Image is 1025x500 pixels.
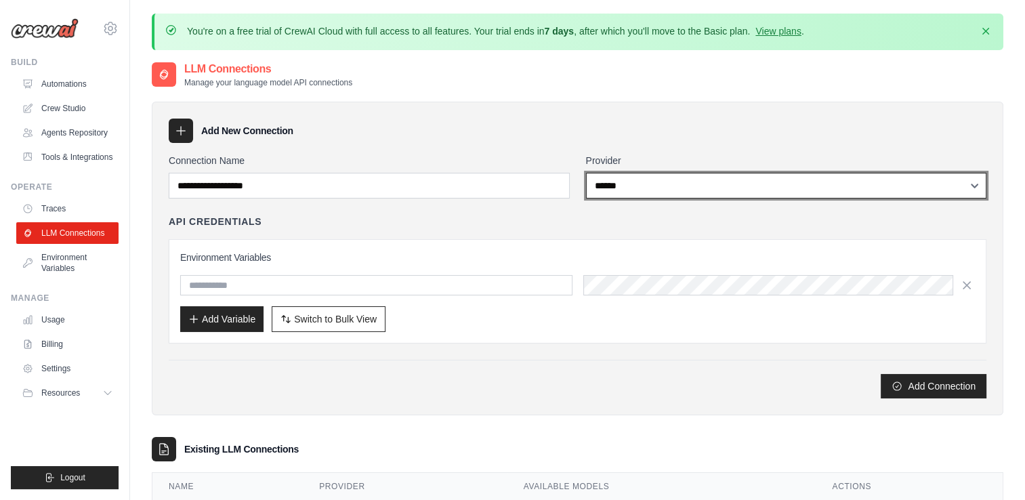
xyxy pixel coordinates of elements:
[16,333,119,355] a: Billing
[16,382,119,404] button: Resources
[184,77,352,88] p: Manage your language model API connections
[16,222,119,244] a: LLM Connections
[169,154,570,167] label: Connection Name
[586,154,987,167] label: Provider
[16,73,119,95] a: Automations
[11,182,119,192] div: Operate
[16,309,119,331] a: Usage
[11,466,119,489] button: Logout
[272,306,385,332] button: Switch to Bulk View
[16,358,119,379] a: Settings
[11,57,119,68] div: Build
[294,312,377,326] span: Switch to Bulk View
[187,24,804,38] p: You're on a free trial of CrewAI Cloud with full access to all features. Your trial ends in , aft...
[16,146,119,168] a: Tools & Integrations
[544,26,574,37] strong: 7 days
[16,122,119,144] a: Agents Repository
[180,251,975,264] h3: Environment Variables
[184,442,299,456] h3: Existing LLM Connections
[16,198,119,220] a: Traces
[169,215,262,228] h4: API Credentials
[16,98,119,119] a: Crew Studio
[16,247,119,279] a: Environment Variables
[201,124,293,138] h3: Add New Connection
[11,18,79,39] img: Logo
[184,61,352,77] h2: LLM Connections
[755,26,801,37] a: View plans
[41,388,80,398] span: Resources
[60,472,85,483] span: Logout
[881,374,986,398] button: Add Connection
[180,306,264,332] button: Add Variable
[11,293,119,304] div: Manage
